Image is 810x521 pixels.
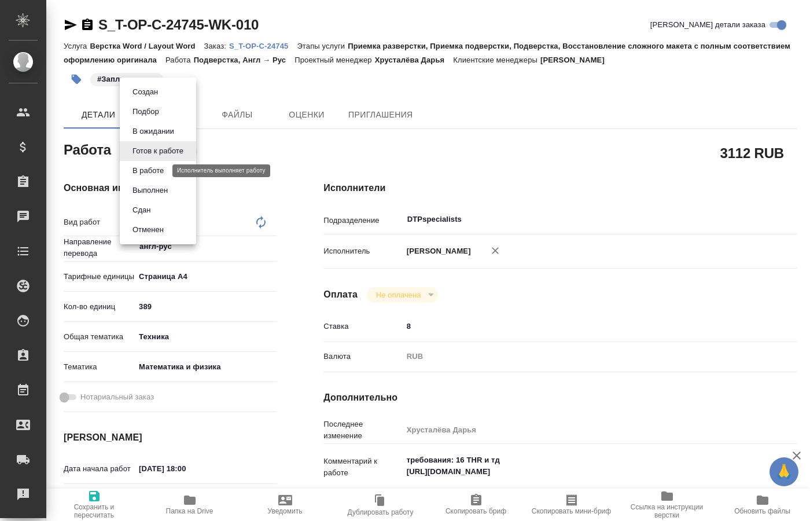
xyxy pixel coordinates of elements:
[129,145,187,157] button: Готов к работе
[129,164,167,177] button: В работе
[129,204,154,217] button: Сдан
[129,105,163,118] button: Подбор
[129,223,167,236] button: Отменен
[129,125,178,138] button: В ожидании
[129,184,171,197] button: Выполнен
[129,86,161,98] button: Создан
